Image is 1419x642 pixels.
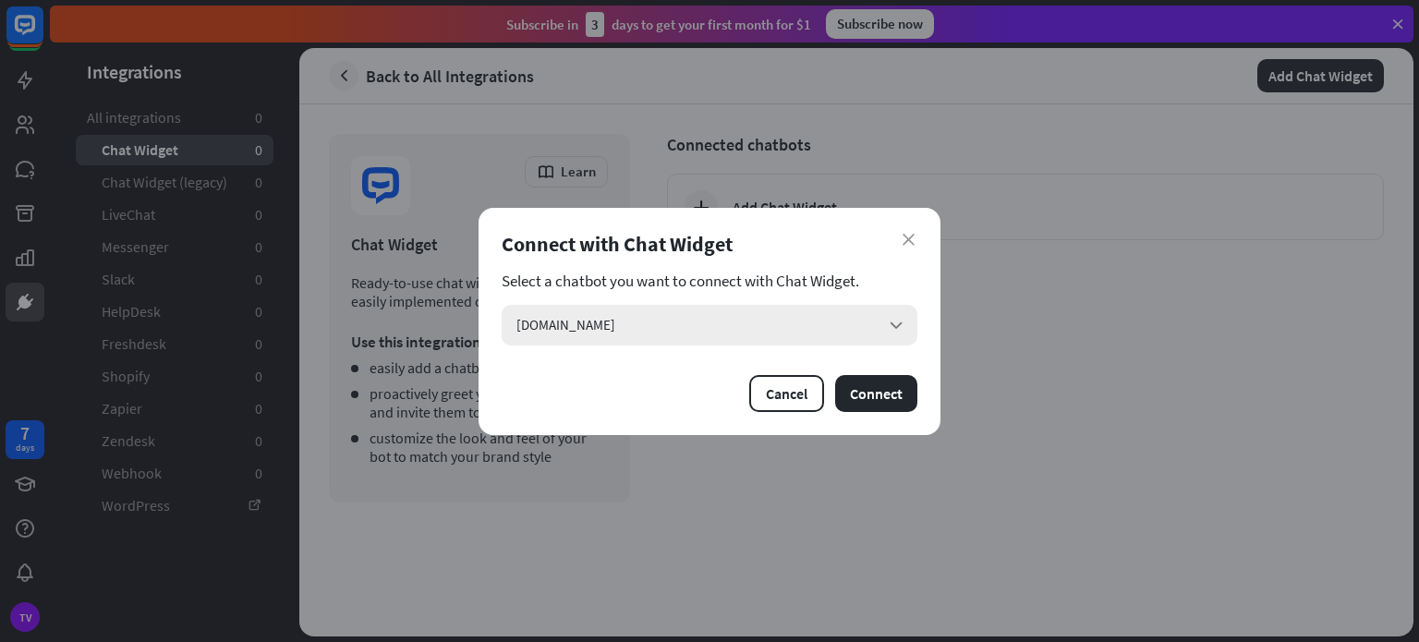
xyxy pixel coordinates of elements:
[15,7,70,63] button: Open LiveChat chat widget
[516,316,615,333] span: [DOMAIN_NAME]
[502,231,917,257] div: Connect with Chat Widget
[502,272,917,290] section: Select a chatbot you want to connect with Chat Widget.
[903,234,915,246] i: close
[749,375,824,412] button: Cancel
[835,375,917,412] button: Connect
[886,315,906,335] i: arrow_down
